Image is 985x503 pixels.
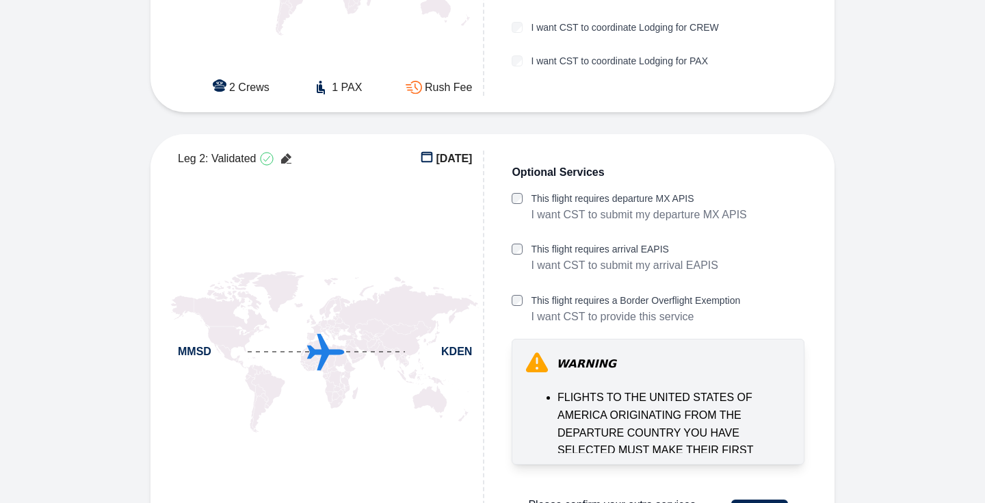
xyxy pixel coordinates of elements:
[531,294,740,308] label: This flight requires a Border Overflight Exemption
[531,308,740,326] p: I want CST to provide this service
[531,242,718,257] label: This flight requires arrival EAPIS
[531,257,718,274] p: I want CST to submit my arrival EAPIS
[556,356,616,372] span: WARNING
[531,54,708,68] label: I want CST to coordinate Lodging for PAX
[178,344,211,360] span: MMSD
[178,151,256,167] span: Leg 2: Validated
[436,151,472,167] span: [DATE]
[531,206,746,224] p: I want CST to submit my departure MX APIS
[531,192,746,206] label: This flight requires departure MX APIS
[441,344,472,360] span: KDEN
[229,79,270,96] span: 2 Crews
[512,164,604,181] span: Optional Services
[425,79,472,96] span: Rush Fee
[531,21,718,35] label: I want CST to coordinate Lodging for CREW
[332,79,362,96] span: 1 PAX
